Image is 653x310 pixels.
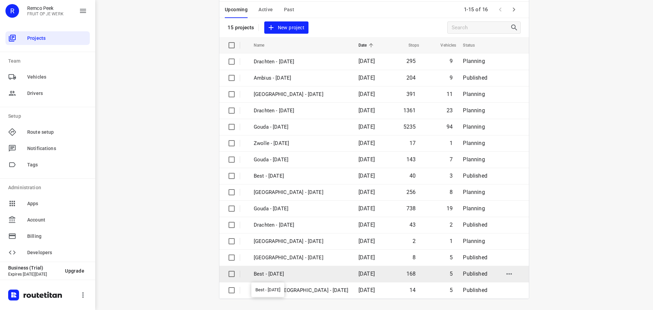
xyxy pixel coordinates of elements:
p: Remco Peek [27,5,64,11]
span: 1 [450,140,453,146]
span: [DATE] [358,271,375,277]
div: Route setup [5,125,90,139]
span: Name [254,41,273,49]
span: 14 [409,287,416,293]
p: Gouda - Thursday [254,205,348,213]
span: Account [27,216,87,224]
span: New project [268,23,304,32]
span: [DATE] [358,173,375,179]
span: [DATE] [358,189,375,195]
span: Tags [27,161,87,168]
p: Drachten - Tuesday [254,58,348,66]
span: 7 [450,156,453,163]
button: Upgrade [60,265,90,277]
div: Search [510,23,520,32]
span: 43 [409,222,416,228]
input: Search projects [452,22,510,33]
span: Planning [463,58,485,64]
span: [DATE] [358,124,375,130]
p: Zwolle - Thursday [254,189,348,196]
div: Tags [5,158,90,172]
span: [DATE] [358,287,375,293]
p: Gemeente Rotterdam - Wednesday [254,287,348,294]
span: Vehicles [27,74,87,81]
span: 5 [450,271,453,277]
div: Developers [5,246,90,259]
div: R [5,4,19,18]
div: Apps [5,197,90,210]
span: 143 [406,156,416,163]
div: Notifications [5,142,90,155]
p: [GEOGRAPHIC_DATA] - [DATE] [254,238,348,245]
span: Active [258,5,273,14]
span: 5 [450,287,453,293]
span: Developers [27,249,87,256]
span: 8 [450,189,453,195]
div: Billing [5,229,90,243]
span: Stops [400,41,419,49]
span: Planning [463,156,485,163]
span: 1361 [403,107,416,114]
span: Planning [463,140,485,146]
button: New project [264,21,308,34]
span: Previous Page [493,3,507,16]
span: 391 [406,91,416,97]
span: Planning [463,91,485,97]
span: 5235 [403,124,416,130]
span: Billing [27,233,87,240]
span: Planning [463,238,485,244]
span: Date [358,41,376,49]
span: [DATE] [358,205,375,212]
p: Team [8,58,90,65]
span: Planning [463,124,485,130]
div: Drivers [5,86,90,100]
span: [DATE] [358,58,375,64]
span: Planning [463,205,485,212]
p: Expires [DATE][DATE] [8,272,60,277]
p: Business (Trial) [8,265,60,271]
p: Ambius - Monday [254,74,348,82]
span: 19 [447,205,453,212]
span: 5 [450,254,453,261]
span: 295 [406,58,416,64]
span: 168 [406,271,416,277]
p: 15 projects [228,25,254,31]
p: Best - Friday [254,172,348,180]
span: [DATE] [358,140,375,146]
span: Past [284,5,295,14]
span: [DATE] [358,222,375,228]
span: 738 [406,205,416,212]
span: Next Page [507,3,521,16]
span: Published [463,222,487,228]
span: 9 [450,58,453,64]
p: Zwolle - Friday [254,140,348,147]
span: [DATE] [358,254,375,261]
span: 1-15 of 16 [461,2,491,17]
p: [GEOGRAPHIC_DATA] - [DATE] [254,254,348,262]
span: Notifications [27,145,87,152]
span: Drivers [27,90,87,97]
span: [DATE] [358,238,375,244]
span: Published [463,173,487,179]
span: 3 [450,173,453,179]
span: 40 [409,173,416,179]
span: Projects [27,35,87,42]
span: [DATE] [358,75,375,81]
span: 256 [406,189,416,195]
span: 17 [409,140,416,146]
p: Antwerpen - Monday [254,91,348,98]
p: Gouda - Monday [254,123,348,131]
span: 94 [447,124,453,130]
span: Vehicles [432,41,456,49]
p: Gouda - Friday [254,156,348,164]
div: Account [5,213,90,227]
span: [DATE] [358,91,375,97]
span: [DATE] [358,107,375,114]
span: 204 [406,75,416,81]
span: Planning [463,107,485,114]
span: Status [463,41,484,49]
span: Apps [27,200,87,207]
p: Drachten - Thursday [254,221,348,229]
p: Setup [8,113,90,120]
div: Projects [5,31,90,45]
